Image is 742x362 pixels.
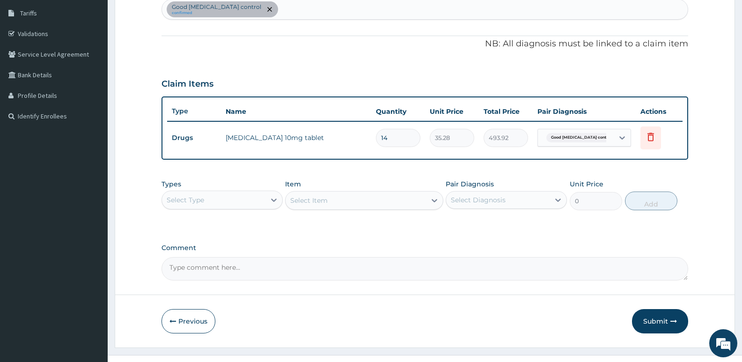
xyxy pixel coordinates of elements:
div: Select Diagnosis [451,195,506,205]
span: We're online! [54,118,129,213]
th: Type [167,103,221,120]
td: Drugs [167,129,221,147]
label: Types [162,180,181,188]
button: Submit [632,309,688,333]
span: Good [MEDICAL_DATA] control [546,133,616,142]
td: [MEDICAL_DATA] 10mg tablet [221,128,371,147]
th: Unit Price [425,102,479,121]
label: Item [285,179,301,189]
p: NB: All diagnosis must be linked to a claim item [162,38,688,50]
label: Comment [162,244,688,252]
p: Good [MEDICAL_DATA] control [172,3,261,11]
span: remove selection option [265,5,274,14]
button: Previous [162,309,215,333]
div: Select Type [167,195,204,205]
div: Chat with us now [49,52,157,65]
div: Minimize live chat window [154,5,176,27]
th: Name [221,102,371,121]
span: Tariffs [20,9,37,17]
small: confirmed [172,11,261,15]
label: Pair Diagnosis [446,179,494,189]
img: d_794563401_company_1708531726252_794563401 [17,47,38,70]
th: Pair Diagnosis [533,102,636,121]
th: Actions [636,102,683,121]
label: Unit Price [570,179,603,189]
th: Quantity [371,102,425,121]
th: Total Price [479,102,533,121]
button: Add [625,192,677,210]
h3: Claim Items [162,79,213,89]
textarea: Type your message and hit 'Enter' [5,256,178,288]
